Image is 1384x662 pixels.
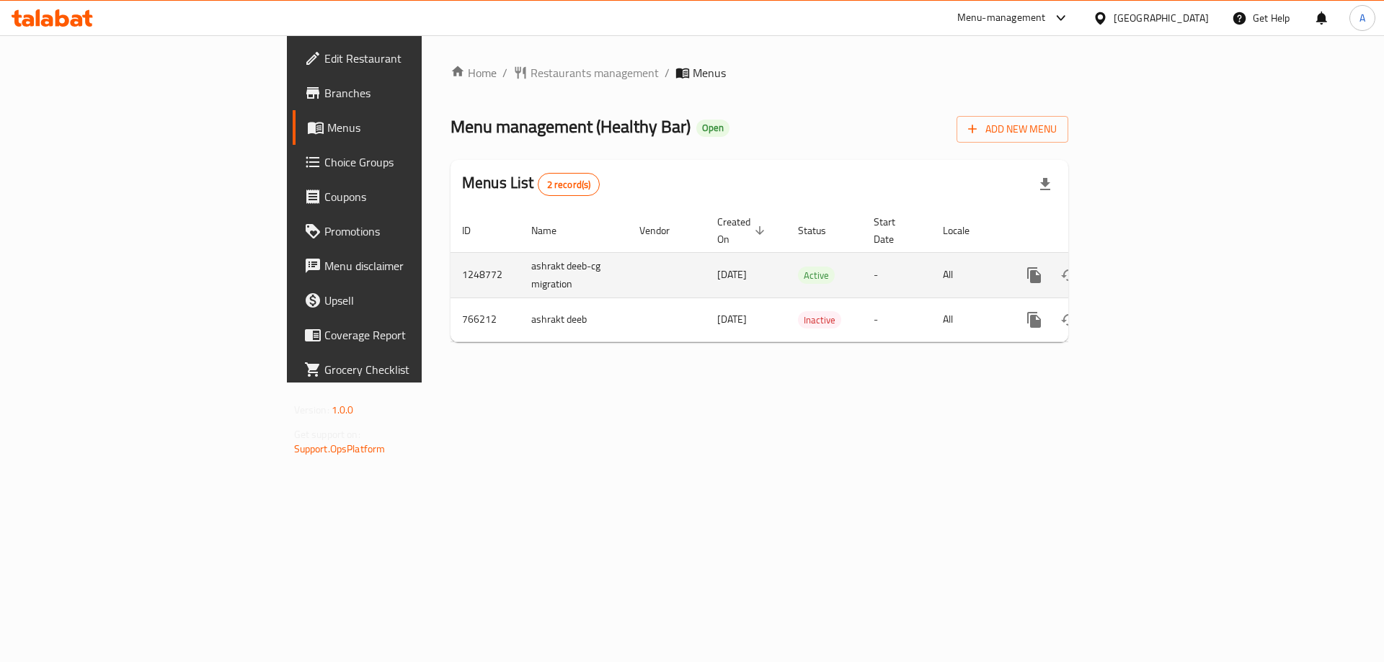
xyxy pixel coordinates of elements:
span: Menus [327,119,507,136]
span: Inactive [798,312,841,328]
span: Name [531,222,575,239]
td: All [931,252,1006,298]
span: Upsell [324,292,507,309]
div: Open [696,120,729,137]
span: Menu management ( Healthy Bar ) [451,110,691,143]
span: Coverage Report [324,326,507,344]
a: Menu disclaimer [293,249,518,283]
div: Export file [1028,167,1063,202]
span: Promotions [324,223,507,240]
span: Open [696,122,729,134]
span: 1.0.0 [332,401,354,419]
span: Grocery Checklist [324,361,507,378]
a: Coverage Report [293,318,518,352]
div: Menu-management [957,9,1046,27]
span: Active [798,267,835,284]
a: Choice Groups [293,145,518,179]
a: Coupons [293,179,518,214]
button: more [1017,303,1052,337]
a: Support.OpsPlatform [294,439,386,458]
span: Branches [324,84,507,102]
div: [GEOGRAPHIC_DATA] [1114,10,1209,26]
span: Restaurants management [531,64,659,81]
a: Edit Restaurant [293,41,518,76]
span: Add New Menu [968,120,1057,138]
li: / [665,64,670,81]
span: Created On [717,213,769,248]
span: ID [462,222,489,239]
a: Upsell [293,283,518,318]
span: Menu disclaimer [324,257,507,274]
span: Edit Restaurant [324,50,507,67]
h2: Menus List [462,172,600,196]
td: - [862,252,931,298]
a: Branches [293,76,518,110]
td: All [931,298,1006,341]
td: ashrakt deeb-cg migration [520,252,628,298]
td: - [862,298,931,341]
span: Coupons [324,188,507,205]
span: Version: [294,401,329,419]
span: Status [798,222,845,239]
button: more [1017,258,1052,292]
div: Inactive [798,311,841,328]
span: [DATE] [717,265,747,284]
table: enhanced table [451,209,1167,342]
span: Get support on: [294,425,360,444]
span: Start Date [874,213,914,248]
span: Vendor [639,222,688,239]
button: Add New Menu [957,116,1068,143]
th: Actions [1006,209,1167,253]
span: Menus [693,64,726,81]
a: Promotions [293,214,518,249]
nav: breadcrumb [451,64,1068,81]
a: Grocery Checklist [293,352,518,387]
span: Locale [943,222,988,239]
a: Restaurants management [513,64,659,81]
span: A [1359,10,1365,26]
div: Total records count [538,173,600,196]
span: 2 record(s) [538,178,600,192]
button: Change Status [1052,303,1086,337]
span: [DATE] [717,310,747,328]
span: Choice Groups [324,153,507,171]
a: Menus [293,110,518,145]
td: ashrakt deeb [520,298,628,341]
